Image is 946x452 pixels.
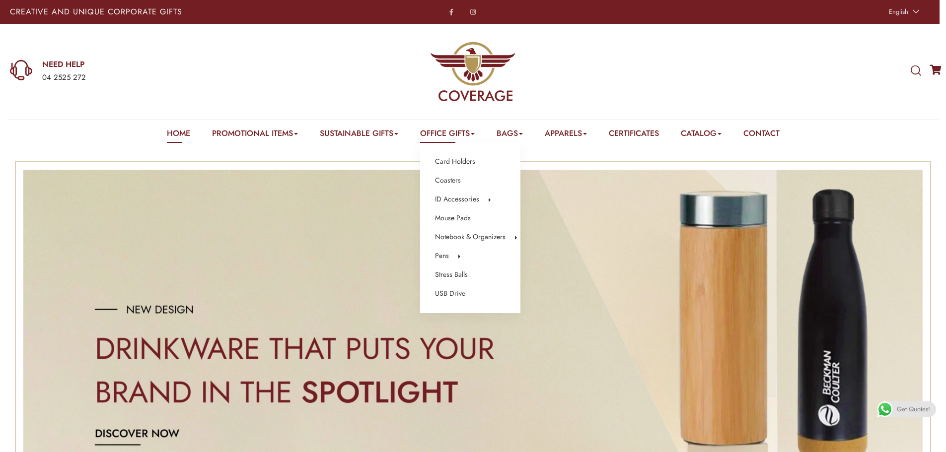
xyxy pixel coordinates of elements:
div: 04 2525 272 [42,71,310,84]
a: Mouse Pads [435,212,471,225]
span: Get Quotes! [897,401,930,417]
a: Coasters [435,174,461,187]
a: Notebook & Organizers [435,231,506,244]
a: Home [167,128,190,143]
a: ID Accessories [435,193,479,206]
p: Creative and Unique Corporate Gifts [10,8,373,16]
a: Catalog [681,128,722,143]
a: Stress Balls [435,268,468,281]
a: Promotional Items [212,128,298,143]
a: Office Gifts [420,128,475,143]
span: English [889,7,908,16]
a: Certificates [609,128,659,143]
a: Apparels [545,128,587,143]
a: Sustainable Gifts [320,128,398,143]
a: NEED HELP [42,59,310,70]
a: Bags [497,128,523,143]
a: English [884,5,922,19]
a: Contact [743,128,780,143]
a: USB Drive [435,287,465,300]
a: Card Holders [435,155,475,168]
a: Pens [435,250,449,262]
